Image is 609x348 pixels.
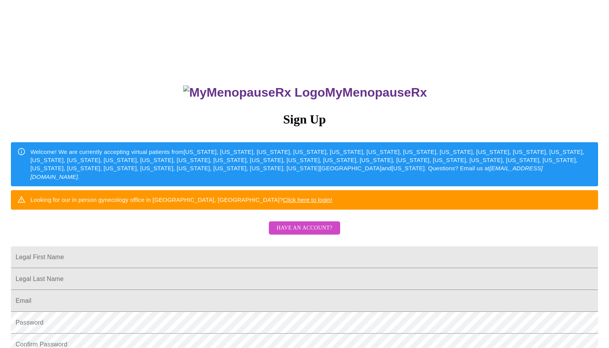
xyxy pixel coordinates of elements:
h3: MyMenopauseRx [12,85,598,100]
img: MyMenopauseRx Logo [183,85,325,100]
em: [EMAIL_ADDRESS][DOMAIN_NAME] [30,165,543,180]
span: Have an account? [277,223,332,233]
a: Have an account? [267,230,342,237]
h3: Sign Up [11,112,598,127]
button: Have an account? [269,221,340,235]
div: Looking for our in person gynecology office in [GEOGRAPHIC_DATA], [GEOGRAPHIC_DATA]? [30,193,332,207]
div: Welcome! We are currently accepting virtual patients from [US_STATE], [US_STATE], [US_STATE], [US... [30,145,592,184]
a: Click here to login! [283,196,332,203]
